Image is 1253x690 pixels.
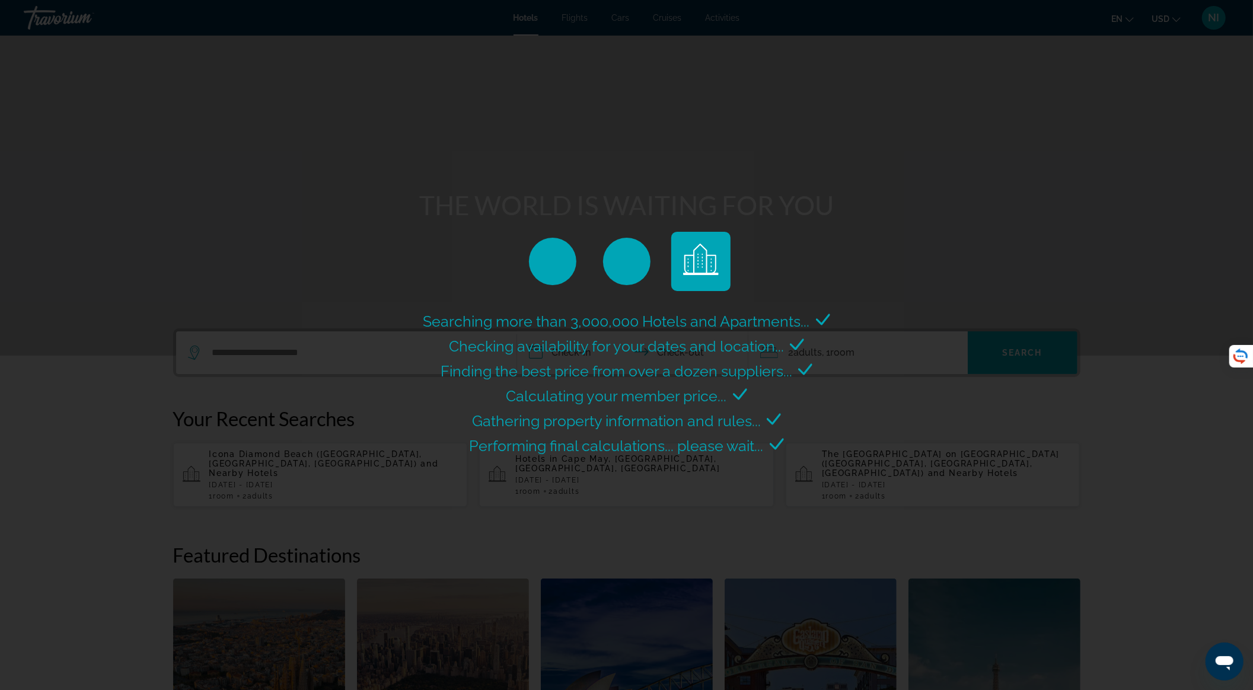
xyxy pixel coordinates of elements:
iframe: Кнопка для запуску вікна повідомлень [1206,643,1244,681]
span: Performing final calculations... please wait... [470,437,764,455]
span: Checking availability for your dates and location... [449,337,784,355]
span: Gathering property information and rules... [472,412,761,430]
span: Searching more than 3,000,000 Hotels and Apartments... [423,312,810,330]
span: Calculating your member price... [506,387,727,405]
span: Finding the best price from over a dozen suppliers... [441,362,792,380]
